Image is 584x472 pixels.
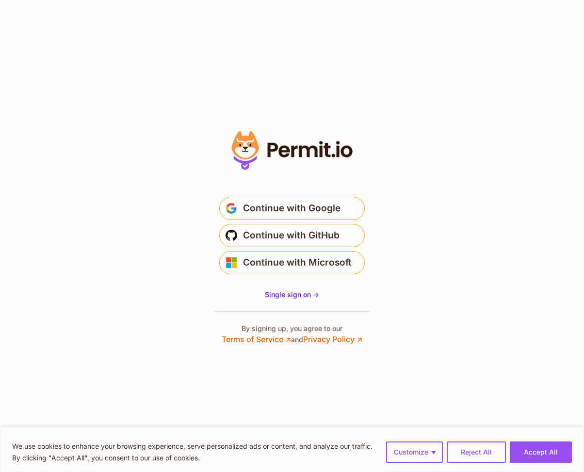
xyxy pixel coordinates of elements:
[219,197,365,220] button: Continue with Google
[12,452,373,464] p: By clicking "Accept All", you consent to our use of cookies.
[222,334,291,344] a: Terms of Service ↗
[243,201,341,216] span: Continue with Google
[510,441,572,463] button: Accept All
[219,251,365,274] button: Continue with Microsoft
[386,441,443,463] button: Customize
[265,290,319,299] span: Single sign on ->
[303,334,362,344] a: Privacy Policy ↗
[243,228,340,243] span: Continue with GitHub
[265,290,319,299] a: Single sign on ->
[219,224,365,247] button: Continue with GitHub
[12,441,373,452] p: We use cookies to enhance your browsing experience, serve personalized ads or content, and analyz...
[243,255,352,270] span: Continue with Microsoft
[447,441,506,463] button: Reject All
[222,324,362,345] p: By signing up, you agree to our and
